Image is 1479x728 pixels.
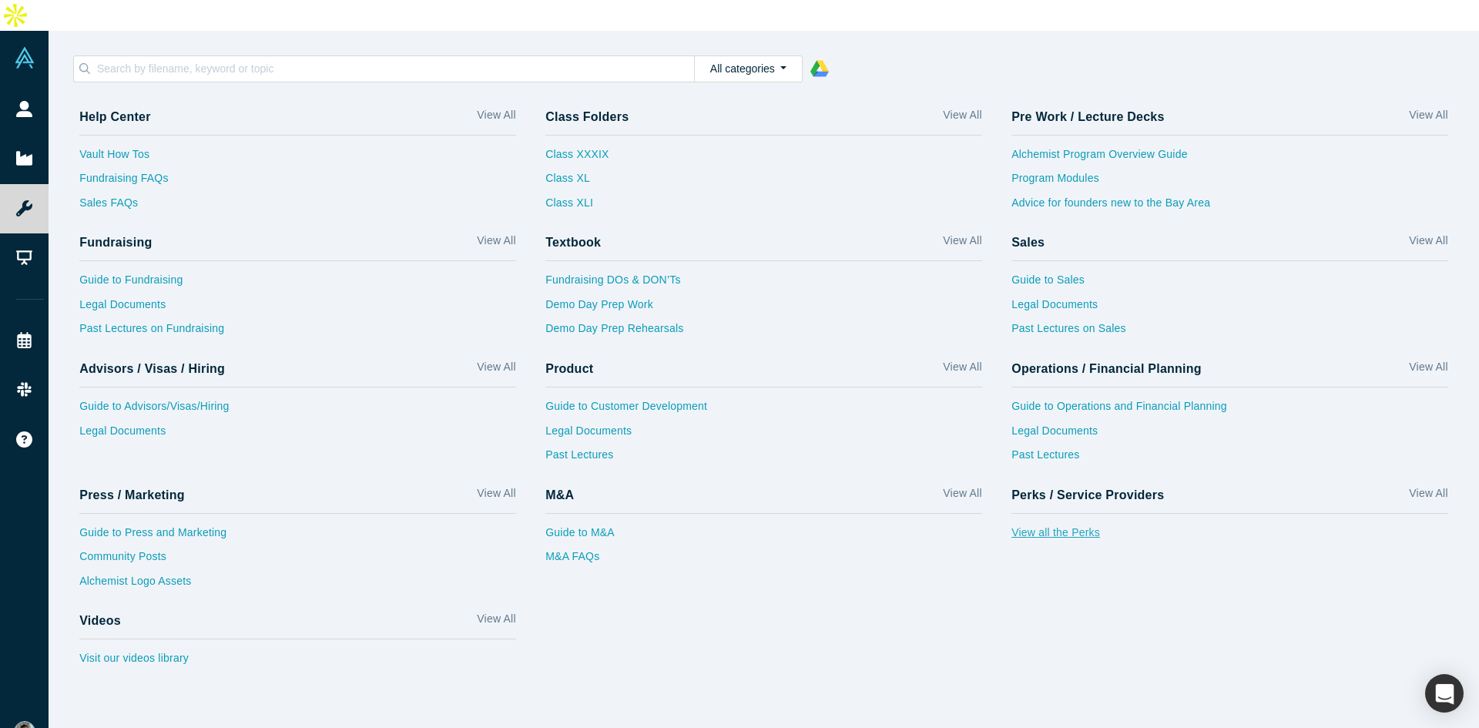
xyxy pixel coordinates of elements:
a: View All [477,359,515,381]
a: Class XL [545,170,609,195]
h4: Operations / Financial Planning [1011,361,1202,376]
a: Alchemist Program Overview Guide [1011,146,1448,171]
a: View All [477,107,515,129]
a: Guide to Advisors/Visas/Hiring [79,398,516,423]
a: View All [943,485,981,508]
a: Class XLI [545,195,609,220]
a: View All [1409,233,1447,255]
a: Legal Documents [1011,423,1448,448]
a: View All [477,611,515,633]
a: Past Lectures on Fundraising [79,320,516,345]
input: Search by filename, keyword or topic [96,59,694,79]
a: Legal Documents [545,423,982,448]
a: View All [943,233,981,255]
a: Vault How Tos [79,146,516,171]
a: View All [1409,359,1447,381]
a: Demo Day Prep Work [545,297,982,321]
a: M&A FAQs [545,549,982,573]
a: View All [477,485,515,508]
h4: M&A [545,488,574,502]
h4: Product [545,361,593,376]
h4: Class Folders [545,109,629,124]
a: Community Posts [79,549,516,573]
a: View All [943,107,981,129]
h4: Fundraising [79,235,152,250]
a: View All [943,359,981,381]
a: Guide to Customer Development [545,398,982,423]
a: Past Lectures on Sales [1011,320,1448,345]
h4: Help Center [79,109,150,124]
button: All categories [694,55,803,82]
a: Past Lectures [1011,447,1448,471]
h4: Perks / Service Providers [1011,488,1164,502]
a: Fundraising FAQs [79,170,516,195]
a: Advice for founders new to the Bay Area [1011,195,1448,220]
a: Guide to Operations and Financial Planning [1011,398,1448,423]
h4: Pre Work / Lecture Decks [1011,109,1164,124]
a: Guide to Fundraising [79,272,516,297]
h4: Videos [79,613,121,628]
a: Guide to M&A [545,525,982,549]
a: Demo Day Prep Rehearsals [545,320,982,345]
h4: Press / Marketing [79,488,185,502]
a: Legal Documents [1011,297,1448,321]
a: View All [1409,107,1447,129]
h4: Textbook [545,235,601,250]
a: Class XXXIX [545,146,609,171]
h4: Advisors / Visas / Hiring [79,361,225,376]
a: Legal Documents [79,423,516,448]
a: Legal Documents [79,297,516,321]
a: Visit our videos library [79,650,516,675]
a: Past Lectures [545,447,982,471]
img: Alchemist Vault Logo [14,47,35,69]
a: View All [477,233,515,255]
a: Program Modules [1011,170,1448,195]
a: Fundraising DOs & DON’Ts [545,272,982,297]
a: Guide to Sales [1011,272,1448,297]
a: View all the Perks [1011,525,1448,549]
h4: Sales [1011,235,1045,250]
a: View All [1409,485,1447,508]
a: Sales FAQs [79,195,516,220]
a: Alchemist Logo Assets [79,573,516,598]
a: Guide to Press and Marketing [79,525,516,549]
